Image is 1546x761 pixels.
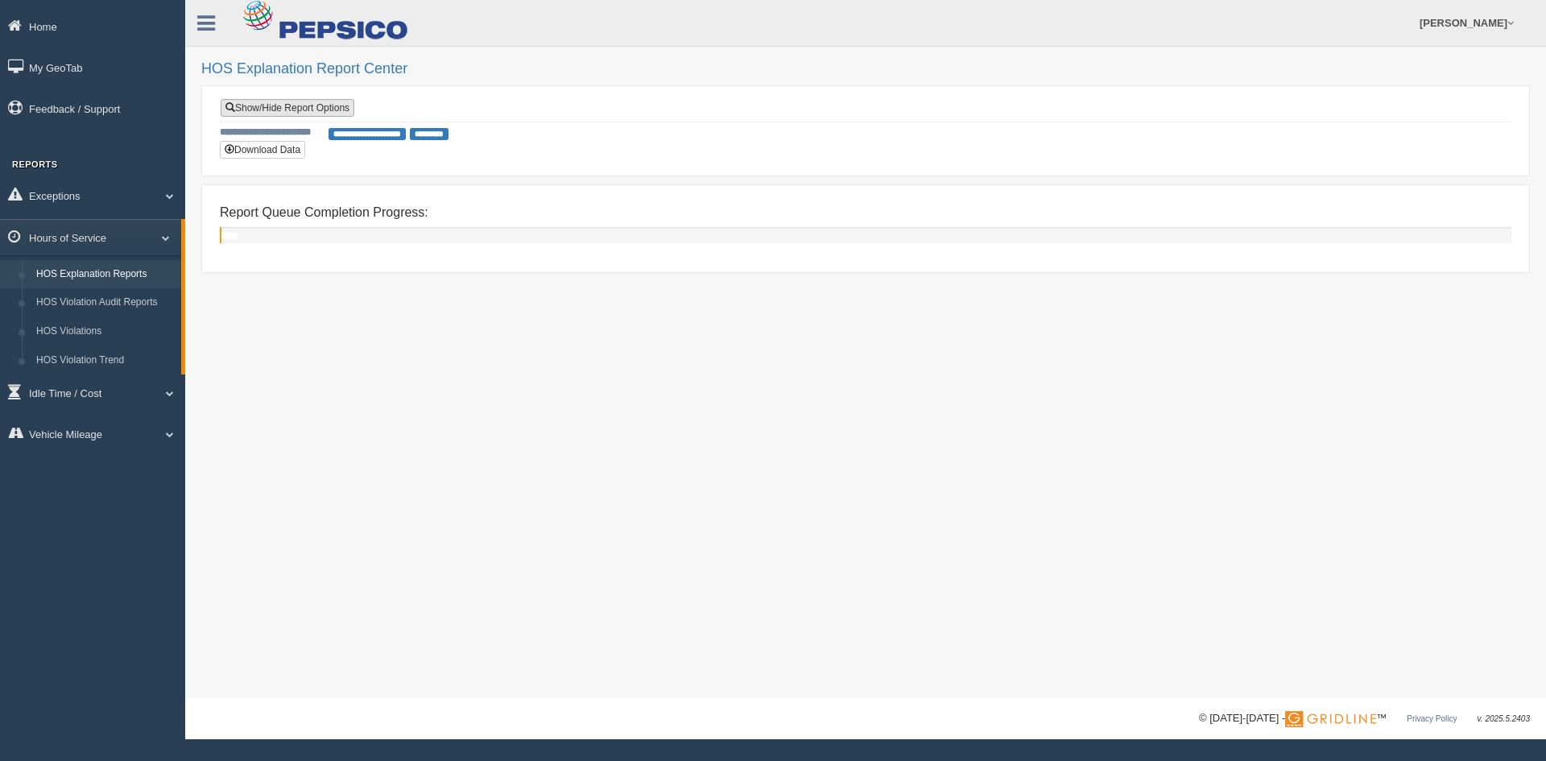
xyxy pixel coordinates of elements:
[201,61,1530,77] h2: HOS Explanation Report Center
[1199,710,1530,727] div: © [DATE]-[DATE] - ™
[220,205,1511,220] h4: Report Queue Completion Progress:
[221,99,354,117] a: Show/Hide Report Options
[29,317,181,346] a: HOS Violations
[1285,711,1376,727] img: Gridline
[1407,714,1457,723] a: Privacy Policy
[29,260,181,289] a: HOS Explanation Reports
[1478,714,1530,723] span: v. 2025.5.2403
[29,288,181,317] a: HOS Violation Audit Reports
[29,346,181,375] a: HOS Violation Trend
[220,141,305,159] button: Download Data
